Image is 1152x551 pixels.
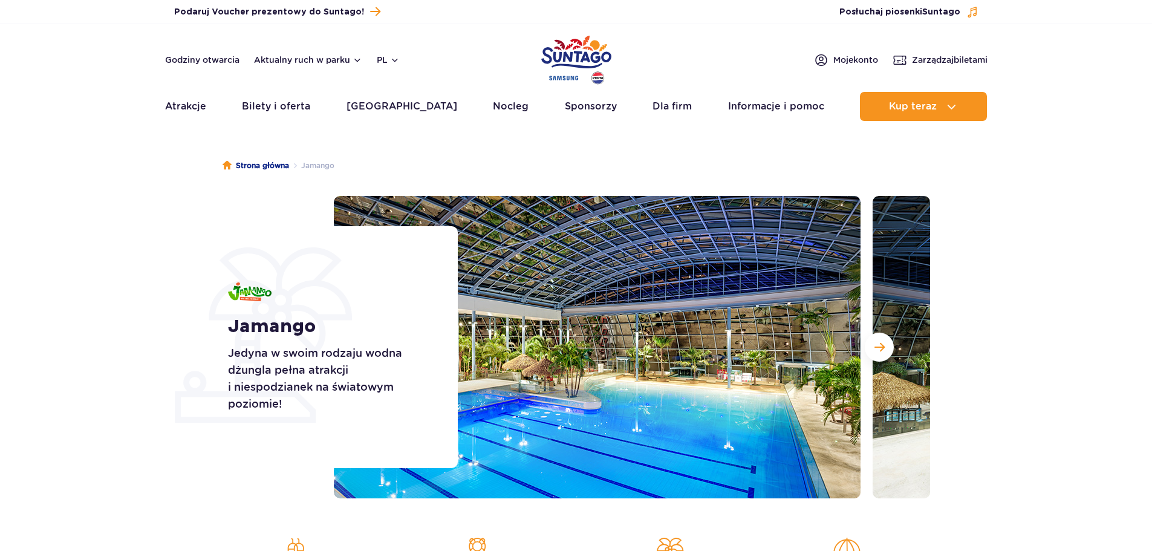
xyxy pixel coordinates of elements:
[242,92,310,121] a: Bilety i oferta
[893,53,988,67] a: Zarządzajbiletami
[228,316,431,337] h1: Jamango
[228,282,272,301] img: Jamango
[833,54,878,66] span: Moje konto
[652,92,692,121] a: Dla firm
[223,160,289,172] a: Strona główna
[865,333,894,362] button: Następny slajd
[922,8,960,16] span: Suntago
[165,92,206,121] a: Atrakcje
[889,101,937,112] span: Kup teraz
[254,55,362,65] button: Aktualny ruch w parku
[541,30,611,86] a: Park of Poland
[493,92,529,121] a: Nocleg
[377,54,400,66] button: pl
[728,92,824,121] a: Informacje i pomoc
[860,92,987,121] button: Kup teraz
[814,53,878,67] a: Mojekonto
[839,6,978,18] button: Posłuchaj piosenkiSuntago
[347,92,457,121] a: [GEOGRAPHIC_DATA]
[165,54,239,66] a: Godziny otwarcia
[174,6,364,18] span: Podaruj Voucher prezentowy do Suntago!
[228,345,431,412] p: Jedyna w swoim rodzaju wodna dżungla pełna atrakcji i niespodzianek na światowym poziomie!
[565,92,617,121] a: Sponsorzy
[912,54,988,66] span: Zarządzaj biletami
[174,4,380,20] a: Podaruj Voucher prezentowy do Suntago!
[289,160,334,172] li: Jamango
[839,6,960,18] span: Posłuchaj piosenki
